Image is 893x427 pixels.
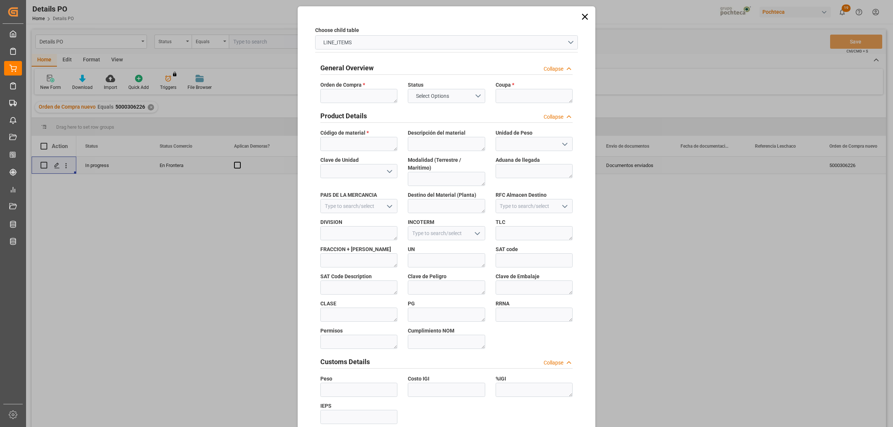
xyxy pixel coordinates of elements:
[408,156,485,172] span: Modalidad (Terrestre / Maritimo)
[558,200,570,212] button: open menu
[544,65,563,73] div: Collapse
[320,63,374,73] h2: General Overview
[320,245,391,253] span: FRACCION + [PERSON_NAME]
[320,111,367,121] h2: Product Details
[496,199,573,213] input: Type to search/select
[320,191,377,199] span: PAIS DE LA MERCANCIA
[320,357,370,367] h2: Customs Details
[320,327,343,335] span: Permisos
[384,166,395,177] button: open menu
[496,300,509,308] span: RRNA
[496,191,547,199] span: RFC Almacen Destino
[320,129,369,137] span: Código de material
[408,89,485,103] button: open menu
[320,300,336,308] span: CLASE
[544,359,563,367] div: Collapse
[320,81,365,89] span: Orden de Compra
[315,35,578,49] button: open menu
[496,375,506,383] span: %IGI
[384,200,395,212] button: open menu
[408,375,429,383] span: Costo IGI
[496,245,518,253] span: SAT code
[320,199,397,213] input: Type to search/select
[320,273,372,280] span: SAT Code Description
[558,138,570,150] button: open menu
[315,26,359,34] label: Choose child table
[412,92,453,100] span: Select Options
[496,129,532,137] span: Unidad de Peso
[496,156,540,164] span: Aduana de llegada
[320,375,332,383] span: Peso
[320,402,332,410] span: IEPS
[544,113,563,121] div: Collapse
[408,226,485,240] input: Type to search/select
[408,218,434,226] span: INCOTERM
[408,81,423,89] span: Status
[408,191,476,199] span: Destino del Material (Planta)
[320,218,342,226] span: DIVISION
[496,273,540,280] span: Clave de Embalaje
[496,81,514,89] span: Coupa
[408,245,415,253] span: UN
[471,228,482,239] button: open menu
[408,129,465,137] span: Descripción del material
[320,156,359,164] span: Clave de Unidad
[408,327,454,335] span: Cumplimiento NOM
[408,273,446,280] span: Clave de Peligro
[408,300,415,308] span: PG
[496,218,505,226] span: TLC
[320,39,355,46] span: LINE_ITEMS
